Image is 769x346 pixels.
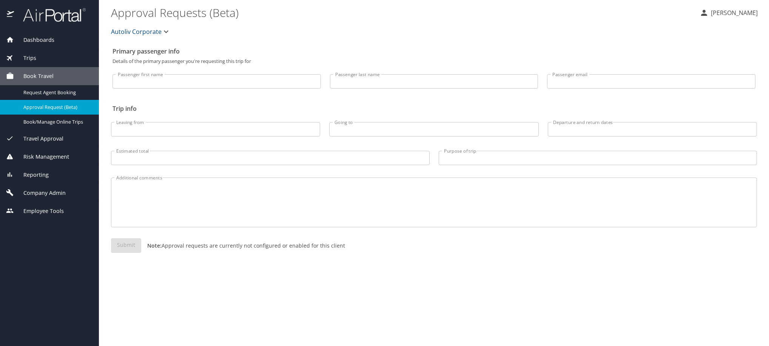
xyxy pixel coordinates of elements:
span: Travel Approval [14,135,63,143]
p: Approval requests are currently not configured or enabled for this client [141,242,345,250]
button: Autoliv Corporate [108,24,174,39]
span: Approval Request (Beta) [23,104,90,111]
span: Book/Manage Online Trips [23,118,90,126]
span: Reporting [14,171,49,179]
span: Risk Management [14,153,69,161]
img: airportal-logo.png [15,8,86,22]
p: Details of the primary passenger you're requesting this trip for [112,59,755,64]
span: Employee Tools [14,207,64,215]
h2: Primary passenger info [112,45,755,57]
span: Request Agent Booking [23,89,90,96]
span: Book Travel [14,72,54,80]
span: Company Admin [14,189,66,197]
button: [PERSON_NAME] [697,6,761,20]
h2: Trip info [112,103,755,115]
p: [PERSON_NAME] [709,8,758,17]
strong: Note: [147,242,162,249]
span: Trips [14,54,36,62]
span: Dashboards [14,36,54,44]
img: icon-airportal.png [7,8,15,22]
h1: Approval Requests (Beta) [111,1,693,24]
span: Autoliv Corporate [111,26,162,37]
